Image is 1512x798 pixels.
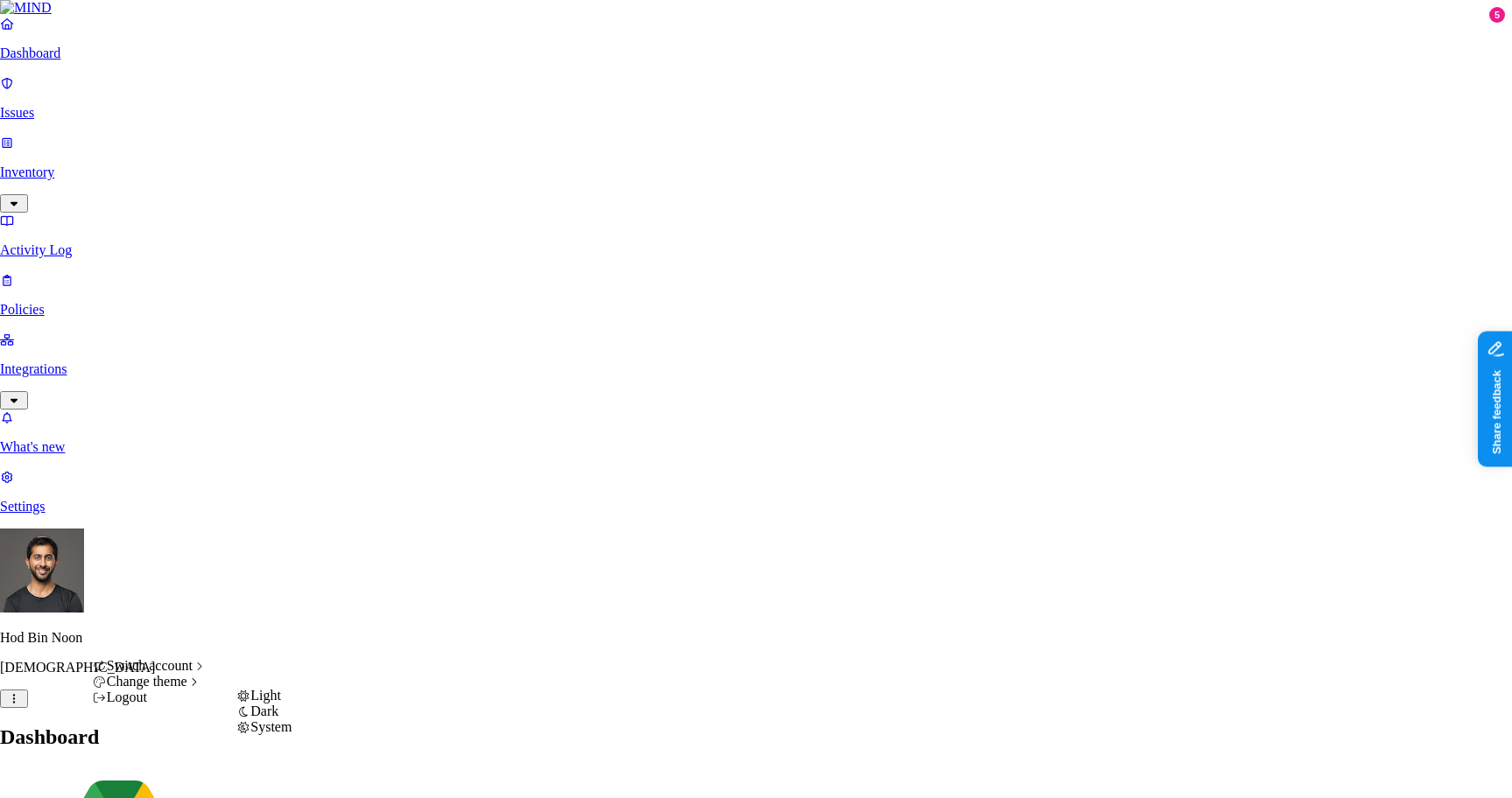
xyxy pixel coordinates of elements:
span: Change theme [107,674,187,689]
span: Light [250,688,281,703]
span: Dark [250,703,278,718]
span: System [250,719,292,734]
span: Switch account [107,658,193,673]
div: Logout [93,689,207,705]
